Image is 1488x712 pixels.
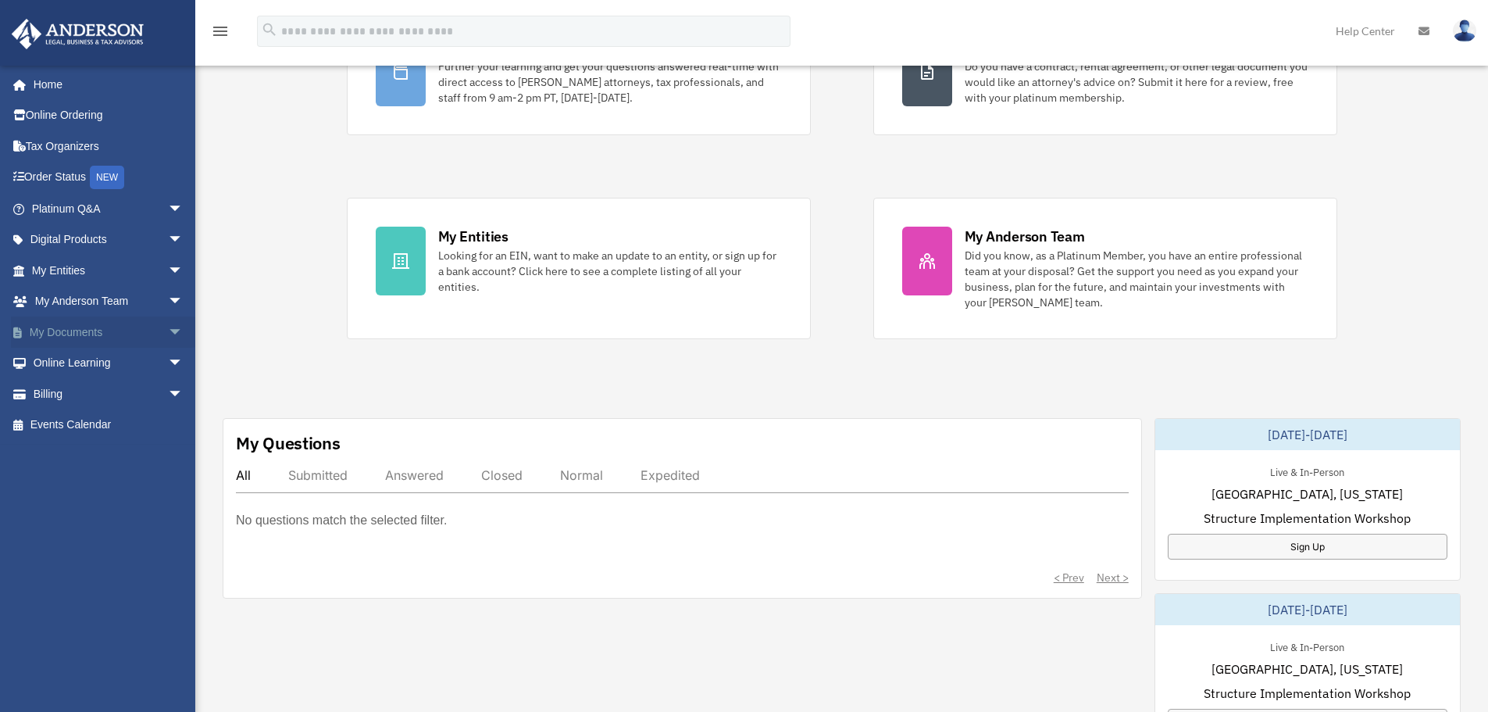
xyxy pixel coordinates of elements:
a: Platinum Knowledge Room Further your learning and get your questions answered real-time with dire... [347,9,811,135]
img: User Pic [1453,20,1476,42]
a: Platinum Q&Aarrow_drop_down [11,193,207,224]
div: Further your learning and get your questions answered real-time with direct access to [PERSON_NAM... [438,59,782,106]
div: My Entities [438,227,508,246]
div: My Questions [236,431,341,455]
a: My Anderson Teamarrow_drop_down [11,286,207,317]
img: Anderson Advisors Platinum Portal [7,19,148,49]
a: My Entitiesarrow_drop_down [11,255,207,286]
div: Closed [481,467,523,483]
span: arrow_drop_down [168,255,199,287]
span: arrow_drop_down [168,224,199,256]
a: My Entities Looking for an EIN, want to make an update to an entity, or sign up for a bank accoun... [347,198,811,339]
div: All [236,467,251,483]
div: [DATE]-[DATE] [1155,594,1460,625]
a: Online Learningarrow_drop_down [11,348,207,379]
a: Digital Productsarrow_drop_down [11,224,207,256]
div: Submitted [288,467,348,483]
span: Structure Implementation Workshop [1204,684,1411,703]
i: menu [211,22,230,41]
div: [DATE]-[DATE] [1155,419,1460,450]
a: Billingarrow_drop_down [11,378,207,410]
span: arrow_drop_down [168,193,199,225]
a: Events Calendar [11,410,207,441]
div: Did you know, as a Platinum Member, you have an entire professional team at your disposal? Get th... [965,248,1308,310]
a: Sign Up [1168,534,1447,560]
div: Live & In-Person [1258,638,1357,654]
a: My Documentsarrow_drop_down [11,317,207,348]
a: Home [11,69,199,100]
span: arrow_drop_down [168,348,199,380]
div: Looking for an EIN, want to make an update to an entity, or sign up for a bank account? Click her... [438,248,782,295]
span: Structure Implementation Workshop [1204,509,1411,528]
div: Live & In-Person [1258,463,1357,479]
div: Normal [560,467,603,483]
a: My Anderson Team Did you know, as a Platinum Member, you have an entire professional team at your... [873,198,1337,339]
a: Order StatusNEW [11,162,207,194]
span: [GEOGRAPHIC_DATA], [US_STATE] [1211,485,1403,503]
span: arrow_drop_down [168,378,199,410]
div: Answered [385,467,444,483]
span: arrow_drop_down [168,317,199,349]
span: arrow_drop_down [168,286,199,318]
div: Expedited [641,467,700,483]
i: search [261,21,278,38]
p: No questions match the selected filter. [236,510,447,531]
a: Online Ordering [11,100,207,131]
span: [GEOGRAPHIC_DATA], [US_STATE] [1211,660,1403,678]
a: menu [211,27,230,41]
a: Tax Organizers [11,131,207,162]
div: Do you have a contract, rental agreement, or other legal document you would like an attorney's ad... [965,59,1308,106]
a: Contract Reviews Do you have a contract, rental agreement, or other legal document you would like... [873,9,1337,135]
div: My Anderson Team [965,227,1085,246]
div: NEW [90,166,124,189]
